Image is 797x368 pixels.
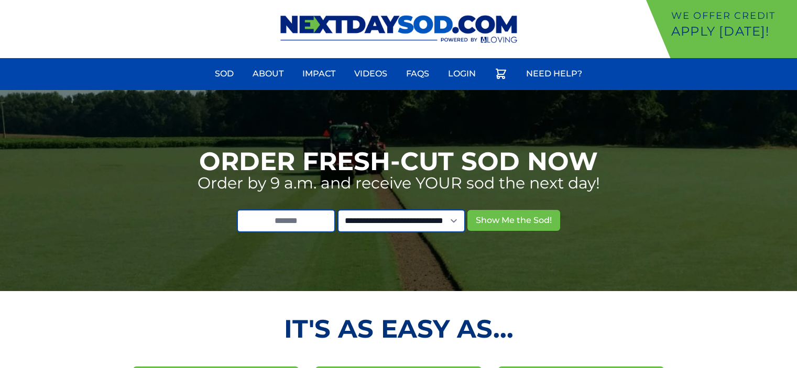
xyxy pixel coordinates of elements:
a: FAQs [400,61,435,86]
h2: It's as Easy As... [133,316,664,341]
a: Impact [296,61,342,86]
p: Order by 9 a.m. and receive YOUR sod the next day! [198,174,600,193]
button: Show Me the Sod! [467,210,560,231]
a: Login [442,61,482,86]
a: Need Help? [520,61,588,86]
p: Apply [DATE]! [671,23,793,40]
p: We offer Credit [671,8,793,23]
a: Videos [348,61,394,86]
a: About [246,61,290,86]
h1: Order Fresh-Cut Sod Now [199,149,598,174]
a: Sod [209,61,240,86]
